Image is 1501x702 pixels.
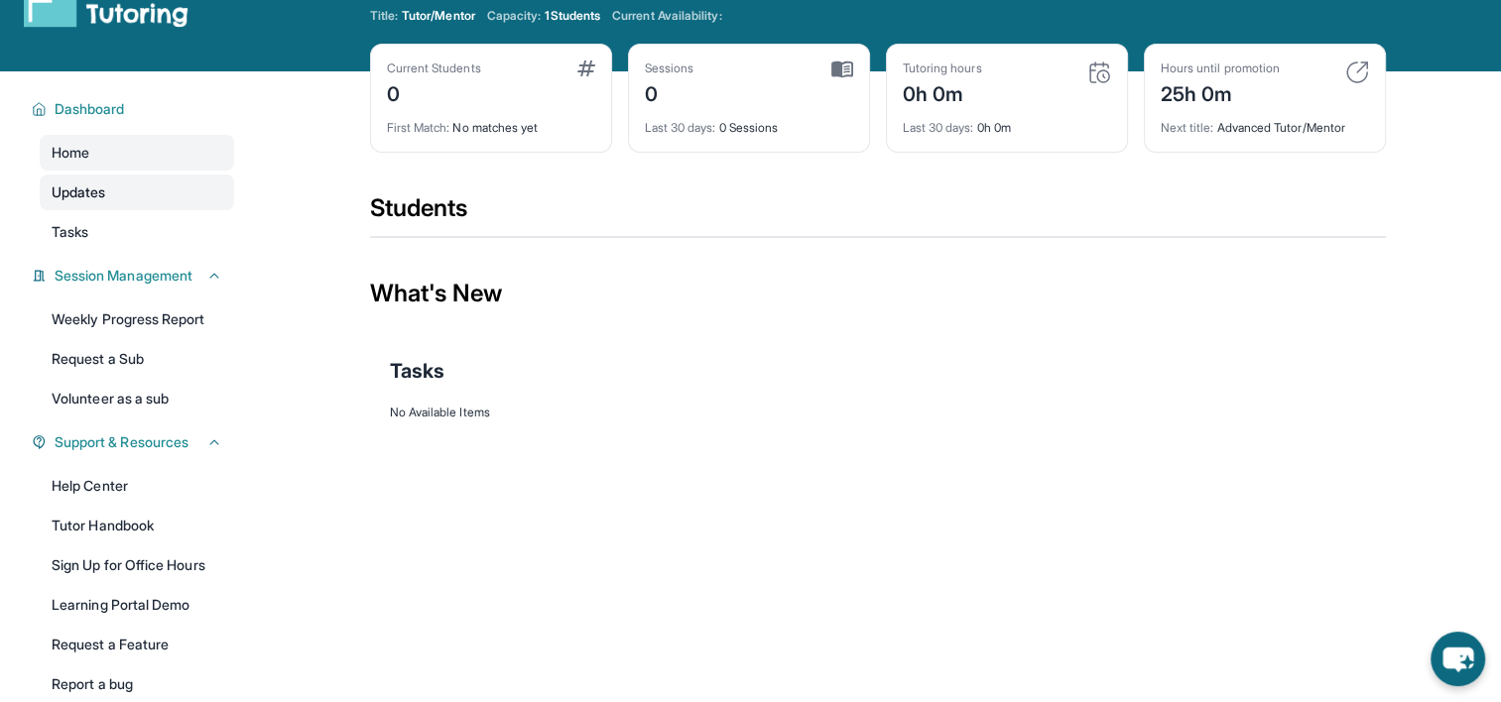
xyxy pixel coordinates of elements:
[1161,60,1280,76] div: Hours until promotion
[52,182,106,202] span: Updates
[55,99,125,119] span: Dashboard
[370,8,398,24] span: Title:
[1087,60,1111,84] img: card
[387,120,450,135] span: First Match :
[903,76,982,108] div: 0h 0m
[40,214,234,250] a: Tasks
[370,250,1386,337] div: What's New
[40,547,234,583] a: Sign Up for Office Hours
[903,60,982,76] div: Tutoring hours
[577,60,595,76] img: card
[1345,60,1369,84] img: card
[903,108,1111,136] div: 0h 0m
[387,60,481,76] div: Current Students
[903,120,974,135] span: Last 30 days :
[370,192,1386,236] div: Students
[390,405,1366,420] div: No Available Items
[612,8,721,24] span: Current Availability:
[40,508,234,543] a: Tutor Handbook
[831,60,853,78] img: card
[402,8,475,24] span: Tutor/Mentor
[40,301,234,337] a: Weekly Progress Report
[40,341,234,377] a: Request a Sub
[55,432,188,452] span: Support & Resources
[1161,120,1214,135] span: Next title :
[1161,108,1369,136] div: Advanced Tutor/Mentor
[47,266,222,286] button: Session Management
[47,99,222,119] button: Dashboard
[390,357,444,385] span: Tasks
[645,76,694,108] div: 0
[1431,632,1485,686] button: chat-button
[545,8,600,24] span: 1 Students
[40,468,234,504] a: Help Center
[40,666,234,702] a: Report a bug
[52,143,89,163] span: Home
[387,76,481,108] div: 0
[40,587,234,623] a: Learning Portal Demo
[645,108,853,136] div: 0 Sessions
[645,60,694,76] div: Sessions
[40,627,234,662] a: Request a Feature
[40,135,234,171] a: Home
[52,222,88,242] span: Tasks
[47,432,222,452] button: Support & Resources
[387,108,595,136] div: No matches yet
[40,175,234,210] a: Updates
[487,8,542,24] span: Capacity:
[645,120,716,135] span: Last 30 days :
[55,266,192,286] span: Session Management
[1161,76,1280,108] div: 25h 0m
[40,381,234,416] a: Volunteer as a sub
